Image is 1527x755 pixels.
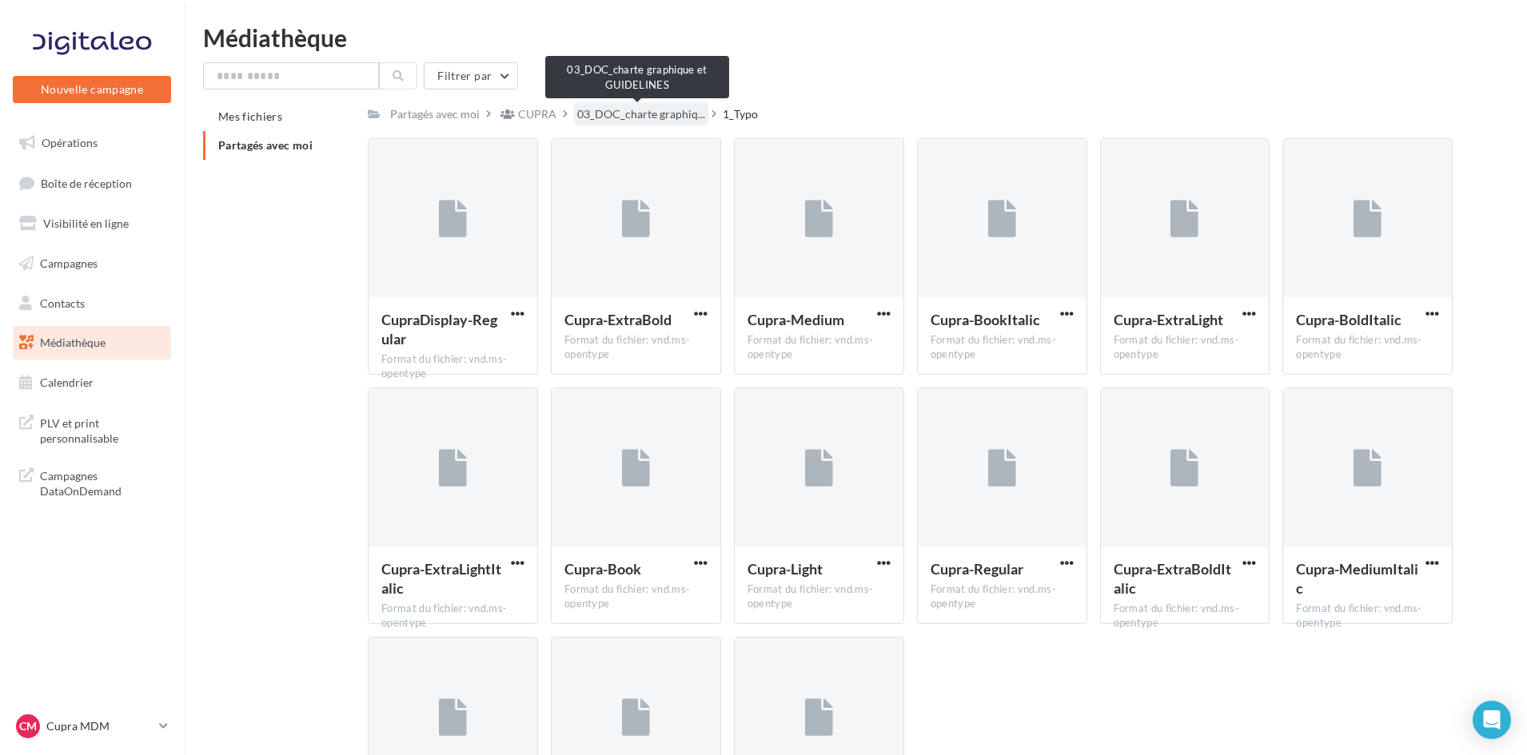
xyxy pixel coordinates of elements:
[545,56,729,98] div: 03_DOC_charte graphique et GUIDELINES
[424,62,518,89] button: Filtrer par
[381,602,524,630] div: Format du fichier: vnd.ms-opentype
[40,256,98,270] span: Campagnes
[42,136,98,149] span: Opérations
[10,287,174,320] a: Contacts
[40,296,85,309] span: Contacts
[13,76,171,103] button: Nouvelle campagne
[390,106,480,122] div: Partagés avec moi
[931,311,1040,328] span: Cupra-BookItalic
[41,176,132,189] span: Boîte de réception
[564,333,708,362] div: Format du fichier: vnd.ms-opentype
[10,207,174,240] a: Visibilité en ligne
[40,336,106,349] span: Médiathèque
[723,106,758,122] div: 1_Typo
[10,126,174,160] a: Opérations
[1114,333,1257,362] div: Format du fichier: vnd.ms-opentype
[40,376,94,389] span: Calendrier
[564,560,641,578] span: Cupra-Book
[10,247,174,280] a: Campagnes
[10,166,174,201] a: Boîte de réception
[564,582,708,611] div: Format du fichier: vnd.ms-opentype
[1296,333,1439,362] div: Format du fichier: vnd.ms-opentype
[218,138,313,152] span: Partagés avec moi
[203,26,1508,50] div: Médiathèque
[1296,602,1439,630] div: Format du fichier: vnd.ms-opentype
[218,109,282,123] span: Mes fichiers
[577,106,705,122] span: 03_DOC_charte graphiq...
[564,311,672,328] span: Cupra-ExtraBold
[1473,701,1511,739] div: Open Intercom Messenger
[43,217,129,230] span: Visibilité en ligne
[40,465,165,499] span: Campagnes DataOnDemand
[931,333,1074,362] div: Format du fichier: vnd.ms-opentype
[1296,311,1401,328] span: Cupra-BoldItalic
[748,560,823,578] span: Cupra-Light
[10,366,174,399] a: Calendrier
[748,333,891,362] div: Format du fichier: vnd.ms-opentype
[381,560,501,597] span: Cupra-ExtraLightItalic
[10,406,174,453] a: PLV et print personnalisable
[1114,602,1257,630] div: Format du fichier: vnd.ms-opentype
[40,412,165,447] span: PLV et print personnalisable
[1114,311,1223,328] span: Cupra-ExtraLight
[931,582,1074,611] div: Format du fichier: vnd.ms-opentype
[1114,560,1231,597] span: Cupra-ExtraBoldItalic
[1296,560,1418,597] span: Cupra-MediumItalic
[748,311,844,328] span: Cupra-Medium
[10,326,174,360] a: Médiathèque
[518,106,556,122] div: CUPRA
[19,718,37,734] span: CM
[381,352,524,381] div: Format du fichier: vnd.ms-opentype
[13,711,171,741] a: CM Cupra MDM
[46,718,153,734] p: Cupra MDM
[10,459,174,506] a: Campagnes DataOnDemand
[748,582,891,611] div: Format du fichier: vnd.ms-opentype
[931,560,1023,578] span: Cupra-Regular
[381,311,497,348] span: CupraDisplay-Regular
